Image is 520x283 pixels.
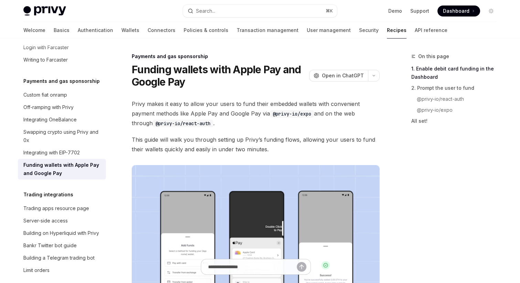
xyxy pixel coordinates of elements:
a: Transaction management [237,22,299,39]
button: Send message [297,262,306,272]
a: Limit orders [18,264,106,276]
a: Integrating with EIP-7702 [18,146,106,159]
a: Server-side access [18,215,106,227]
div: Swapping crypto using Privy and 0x [23,128,102,144]
div: Off-ramping with Privy [23,103,74,111]
span: Dashboard [443,8,469,14]
a: Building on Hyperliquid with Privy [18,227,106,239]
a: Wallets [121,22,139,39]
div: Payments and gas sponsorship [132,53,380,60]
span: Privy makes it easy to allow your users to fund their embedded wallets with convenient payment me... [132,99,380,128]
a: Building a Telegram trading bot [18,252,106,264]
a: Welcome [23,22,45,39]
code: @privy-io/react-auth [153,120,213,127]
h5: Payments and gas sponsorship [23,77,100,85]
a: Basics [54,22,69,39]
a: Recipes [387,22,407,39]
a: All set! [411,116,502,127]
a: Authentication [78,22,113,39]
a: 1. Enable debit card funding in the Dashboard [411,63,502,83]
a: User management [307,22,351,39]
a: Policies & controls [184,22,228,39]
span: On this page [418,52,449,61]
a: Custom fiat onramp [18,89,106,101]
a: Trading apps resource page [18,202,106,215]
h1: Funding wallets with Apple Pay and Google Pay [132,63,306,88]
a: Swapping crypto using Privy and 0x [18,126,106,146]
span: This guide will walk you through setting up Privy’s funding flows, allowing your users to fund th... [132,135,380,154]
a: Integrating OneBalance [18,113,106,126]
a: Demo [388,8,402,14]
div: Bankr Twitter bot guide [23,241,77,250]
button: Toggle dark mode [486,6,497,17]
a: Security [359,22,379,39]
div: Custom fiat onramp [23,91,67,99]
img: light logo [23,6,66,16]
div: Building a Telegram trading bot [23,254,95,262]
a: 2. Prompt the user to fund [411,83,502,94]
a: Bankr Twitter bot guide [18,239,106,252]
a: Support [410,8,429,14]
a: Writing to Farcaster [18,54,106,66]
button: Search...⌘K [183,5,337,17]
a: Dashboard [437,6,480,17]
a: Funding wallets with Apple Pay and Google Pay [18,159,106,179]
a: Off-ramping with Privy [18,101,106,113]
div: Funding wallets with Apple Pay and Google Pay [23,161,102,177]
h5: Trading integrations [23,191,73,199]
a: @privy-io/react-auth [417,94,502,105]
a: @privy-io/expo [417,105,502,116]
a: Connectors [148,22,175,39]
div: Limit orders [23,266,50,274]
button: Open in ChatGPT [309,70,368,81]
div: Search... [196,7,215,15]
div: Writing to Farcaster [23,56,68,64]
span: ⌘ K [326,8,333,14]
span: Open in ChatGPT [322,72,364,79]
div: Integrating with EIP-7702 [23,149,80,157]
div: Integrating OneBalance [23,116,77,124]
div: Building on Hyperliquid with Privy [23,229,99,237]
code: @privy-io/expo [270,110,314,118]
div: Trading apps resource page [23,204,89,213]
a: API reference [415,22,447,39]
div: Server-side access [23,217,68,225]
